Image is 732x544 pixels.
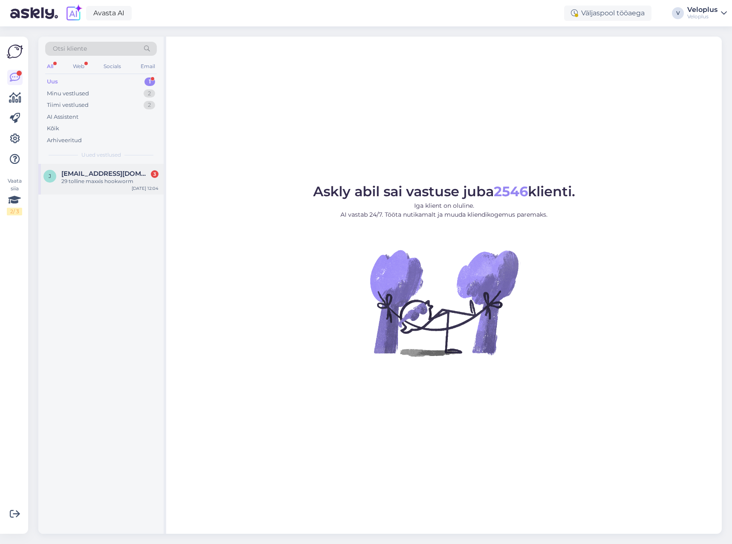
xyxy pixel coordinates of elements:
div: 2 [144,89,155,98]
span: j [49,173,51,179]
div: 2 [144,101,155,109]
div: AI Assistent [47,113,78,121]
img: explore-ai [65,4,83,22]
img: No Chat active [367,226,521,379]
div: Uus [47,77,58,86]
div: 29 tolline maxxis hookworm [61,178,159,185]
span: Otsi kliente [53,44,87,53]
div: Vaata siia [7,177,22,215]
div: Tiimi vestlused [47,101,89,109]
div: All [45,61,55,72]
span: Askly abil sai vastuse juba klienti. [313,183,575,200]
p: Iga klient on oluline. AI vastab 24/7. Tööta nutikamalt ja muuda kliendikogemus paremaks. [313,201,575,219]
img: Askly Logo [7,43,23,60]
span: jass.aksalu9@gmail.com [61,170,150,178]
div: Kõik [47,124,59,133]
div: V [672,7,684,19]
div: 3 [151,170,159,178]
div: Arhiveeritud [47,136,82,145]
div: Socials [102,61,123,72]
div: Web [71,61,86,72]
div: 2 / 3 [7,208,22,215]
span: Uued vestlused [81,151,121,159]
a: VeloplusVeloplus [687,6,727,20]
div: 1 [144,77,155,86]
div: Veloplus [687,6,718,13]
div: [DATE] 12:04 [132,185,159,192]
div: Minu vestlused [47,89,89,98]
b: 2546 [494,183,528,200]
div: Väljaspool tööaega [564,6,651,21]
div: Email [139,61,157,72]
a: Avasta AI [86,6,132,20]
div: Veloplus [687,13,718,20]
